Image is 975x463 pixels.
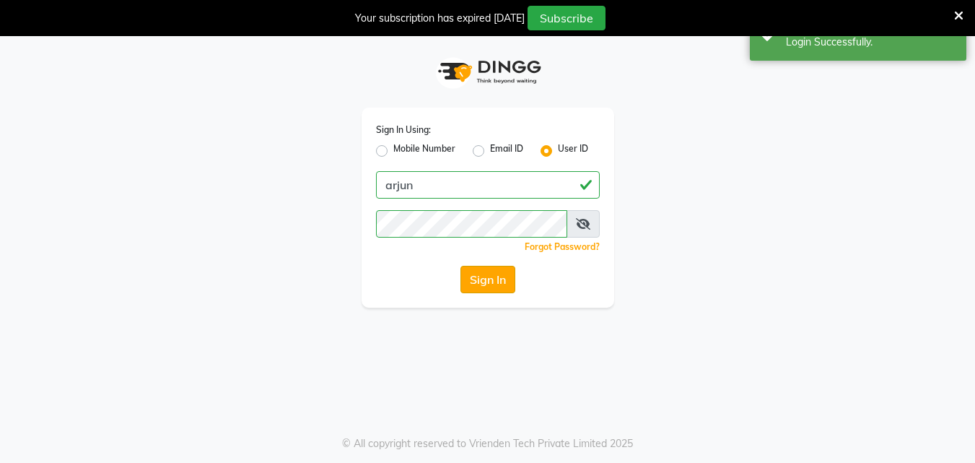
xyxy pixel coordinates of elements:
[393,142,455,160] label: Mobile Number
[558,142,588,160] label: User ID
[786,35,956,50] div: Login Successfully.
[376,210,567,238] input: Username
[490,142,523,160] label: Email ID
[460,266,515,293] button: Sign In
[525,241,600,252] a: Forgot Password?
[430,51,546,93] img: logo1.svg
[355,11,525,26] div: Your subscription has expired [DATE]
[376,171,600,199] input: Username
[528,6,605,30] button: Subscribe
[376,124,431,137] label: Sign In Using:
